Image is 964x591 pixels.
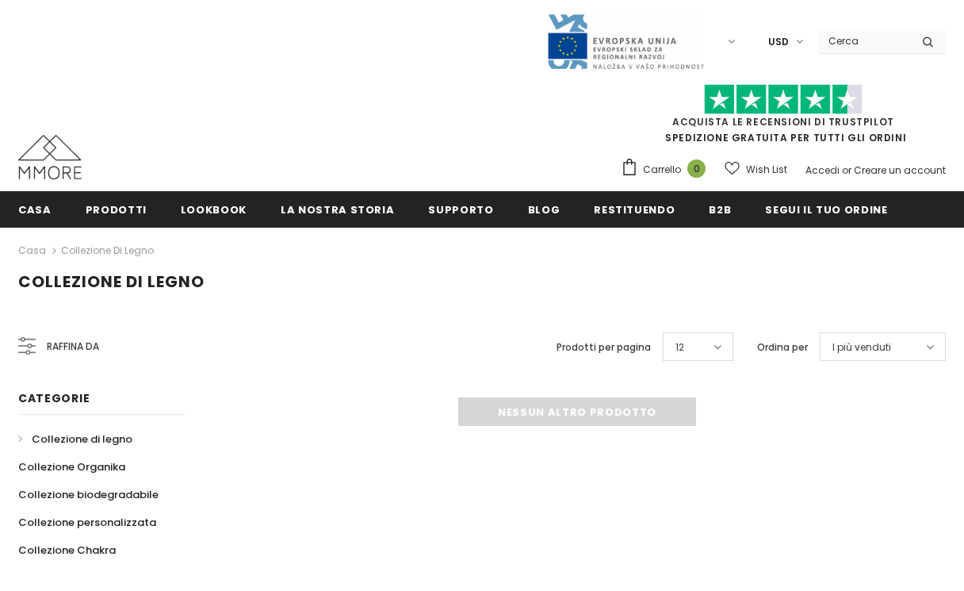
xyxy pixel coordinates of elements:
[854,163,946,177] a: Creare un account
[704,84,863,115] img: Fidati di Pilot Stars
[528,202,560,217] span: Blog
[805,163,840,177] a: Accedi
[18,508,156,536] a: Collezione personalizzata
[765,202,887,217] span: Segui il tuo ordine
[842,163,851,177] span: or
[832,340,891,355] span: I più venduti
[546,13,705,71] img: Javni Razpis
[709,191,731,227] a: B2B
[18,453,125,481] a: Collezione Organika
[18,202,52,217] span: Casa
[768,34,789,50] span: USD
[687,159,706,178] span: 0
[643,162,681,178] span: Carrello
[428,202,493,217] span: supporto
[819,29,910,52] input: Search Site
[18,487,159,502] span: Collezione biodegradabile
[594,191,675,227] a: Restituendo
[86,191,147,227] a: Prodotti
[281,202,394,217] span: La nostra storia
[528,191,560,227] a: Blog
[281,191,394,227] a: La nostra storia
[18,543,116,558] span: Collezione Chakra
[86,202,147,217] span: Prodotti
[557,340,651,355] label: Prodotti per pagina
[18,390,90,406] span: Categorie
[746,162,787,178] span: Wish List
[757,340,808,355] label: Ordina per
[18,135,82,179] img: Casi MMORE
[672,115,894,129] a: Acquista le recensioni di TrustPilot
[18,536,116,564] a: Collezione Chakra
[765,191,887,227] a: Segui il tuo ordine
[181,191,247,227] a: Lookbook
[594,202,675,217] span: Restituendo
[181,202,247,217] span: Lookbook
[18,425,132,453] a: Collezione di legno
[18,241,46,260] a: Casa
[725,155,787,183] a: Wish List
[428,191,493,227] a: supporto
[18,191,52,227] a: Casa
[621,91,946,144] span: SPEDIZIONE GRATUITA PER TUTTI GLI ORDINI
[18,459,125,474] span: Collezione Organika
[18,515,156,530] span: Collezione personalizzata
[546,34,705,48] a: Javni Razpis
[621,158,713,182] a: Carrello 0
[32,432,132,447] span: Collezione di legno
[47,338,99,355] span: Raffina da
[675,340,684,355] span: 12
[709,202,731,217] span: B2B
[61,244,154,257] a: Collezione di legno
[18,481,159,508] a: Collezione biodegradabile
[18,271,205,293] span: Collezione di legno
